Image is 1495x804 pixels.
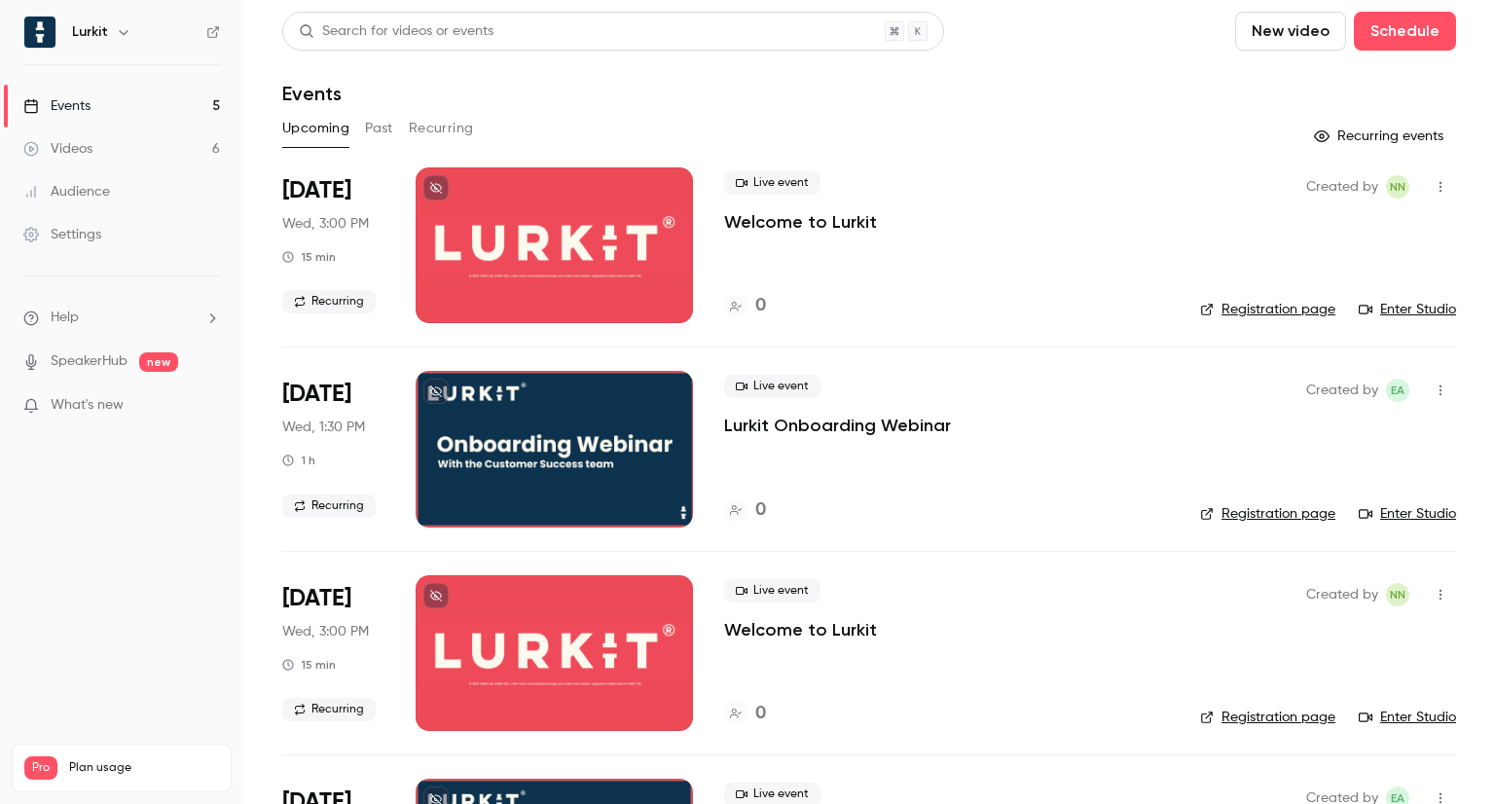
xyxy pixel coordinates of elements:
[23,96,91,116] div: Events
[1390,583,1405,606] span: NN
[282,575,384,731] div: Sep 24 Wed, 3:00 PM (Europe/Stockholm)
[23,182,110,201] div: Audience
[282,453,315,468] div: 1 h
[282,622,369,641] span: Wed, 3:00 PM
[23,225,101,244] div: Settings
[139,352,178,372] span: new
[1386,379,1409,402] span: Etienne Amarilla
[724,375,820,398] span: Live event
[23,308,220,328] li: help-dropdown-opener
[282,418,365,437] span: Wed, 1:30 PM
[1306,583,1378,606] span: Created by
[282,249,336,265] div: 15 min
[724,210,877,234] a: Welcome to Lurkit
[282,371,384,527] div: Sep 24 Wed, 1:30 PM (Europe/Stockholm)
[724,414,951,437] a: Lurkit Onboarding Webinar
[755,293,766,319] h4: 0
[1386,175,1409,199] span: Natalia Nobrega
[1390,175,1405,199] span: NN
[24,756,57,780] span: Pro
[282,113,349,144] button: Upcoming
[1359,300,1456,319] a: Enter Studio
[724,701,766,727] a: 0
[299,21,493,42] div: Search for videos or events
[1306,175,1378,199] span: Created by
[724,579,820,603] span: Live event
[1386,583,1409,606] span: Natalia Nobrega
[724,497,766,524] a: 0
[1391,379,1404,402] span: EA
[282,494,376,518] span: Recurring
[724,618,877,641] a: Welcome to Lurkit
[282,167,384,323] div: Sep 17 Wed, 3:00 PM (Europe/Stockholm)
[282,214,369,234] span: Wed, 3:00 PM
[24,17,55,48] img: Lurkit
[282,583,351,614] span: [DATE]
[23,139,92,159] div: Videos
[197,397,220,415] iframe: Noticeable Trigger
[51,308,79,328] span: Help
[282,175,351,206] span: [DATE]
[72,22,108,42] h6: Lurkit
[1235,12,1346,51] button: New video
[755,701,766,727] h4: 0
[365,113,393,144] button: Past
[1359,504,1456,524] a: Enter Studio
[755,497,766,524] h4: 0
[51,351,128,372] a: SpeakerHub
[1200,300,1335,319] a: Registration page
[282,379,351,410] span: [DATE]
[1200,504,1335,524] a: Registration page
[1306,379,1378,402] span: Created by
[1305,121,1456,152] button: Recurring events
[282,657,336,673] div: 15 min
[69,760,219,776] span: Plan usage
[1354,12,1456,51] button: Schedule
[724,293,766,319] a: 0
[724,171,820,195] span: Live event
[409,113,474,144] button: Recurring
[282,290,376,313] span: Recurring
[282,82,342,105] h1: Events
[1200,708,1335,727] a: Registration page
[1359,708,1456,727] a: Enter Studio
[51,395,124,416] span: What's new
[282,698,376,721] span: Recurring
